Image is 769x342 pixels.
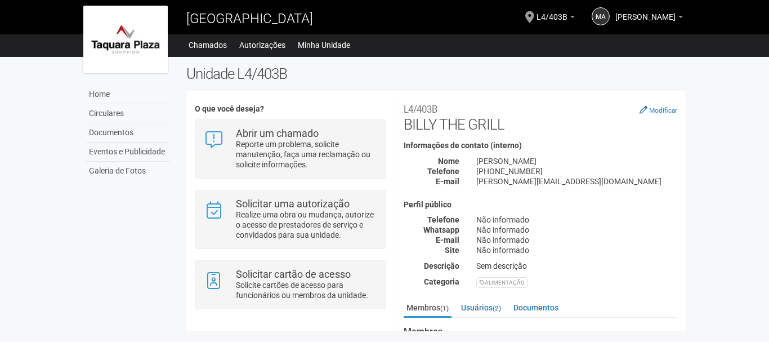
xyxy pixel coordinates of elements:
[511,299,561,316] a: Documentos
[436,236,459,245] strong: E-mail
[204,199,377,240] a: Solicitar uma autorização Realize uma obra ou mudança, autorize o acesso de prestadores de serviç...
[476,277,528,288] div: ALIMENTAÇÃO
[427,215,459,224] strong: Telefone
[424,261,459,270] strong: Descrição
[404,99,677,133] h2: BILLY THE GRILL
[83,6,168,73] img: logo.jpg
[236,198,350,210] strong: Solicitar uma autorização
[86,162,169,180] a: Galeria de Fotos
[424,277,459,286] strong: Categoria
[615,2,676,21] span: Marcos André Pereira Silva
[468,176,686,186] div: [PERSON_NAME][EMAIL_ADDRESS][DOMAIN_NAME]
[458,299,504,316] a: Usuários(2)
[404,327,677,337] strong: Membros
[86,104,169,123] a: Circulares
[427,167,459,176] strong: Telefone
[186,11,313,26] span: [GEOGRAPHIC_DATA]
[468,166,686,176] div: [PHONE_NUMBER]
[239,37,285,53] a: Autorizações
[236,127,319,139] strong: Abrir um chamado
[236,210,377,240] p: Realize uma obra ou mudança, autorize o acesso de prestadores de serviço e convidados para sua un...
[468,156,686,166] div: [PERSON_NAME]
[592,7,610,25] a: MA
[468,261,686,271] div: Sem descrição
[468,225,686,235] div: Não informado
[236,268,351,280] strong: Solicitar cartão de acesso
[468,235,686,245] div: Não informado
[236,139,377,170] p: Reporte um problema, solicite manutenção, faça uma reclamação ou solicite informações.
[649,106,677,114] small: Modificar
[404,141,677,150] h4: Informações de contato (interno)
[189,37,227,53] a: Chamados
[440,304,449,312] small: (1)
[236,280,377,300] p: Solicite cartões de acesso para funcionários ou membros da unidade.
[86,143,169,162] a: Eventos e Publicidade
[423,225,459,234] strong: Whatsapp
[468,215,686,225] div: Não informado
[204,269,377,300] a: Solicitar cartão de acesso Solicite cartões de acesso para funcionários ou membros da unidade.
[536,14,575,23] a: L4/403B
[468,245,686,255] div: Não informado
[536,2,567,21] span: L4/403B
[445,246,459,255] strong: Site
[186,65,686,82] h2: Unidade L4/403B
[404,104,437,115] small: L4/403B
[436,177,459,186] strong: E-mail
[298,37,350,53] a: Minha Unidade
[86,85,169,104] a: Home
[195,105,386,113] h4: O que você deseja?
[493,304,501,312] small: (2)
[438,157,459,166] strong: Nome
[615,14,683,23] a: [PERSON_NAME]
[86,123,169,143] a: Documentos
[404,201,677,209] h4: Perfil público
[204,128,377,170] a: Abrir um chamado Reporte um problema, solicite manutenção, faça uma reclamação ou solicite inform...
[640,105,677,114] a: Modificar
[404,299,451,318] a: Membros(1)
